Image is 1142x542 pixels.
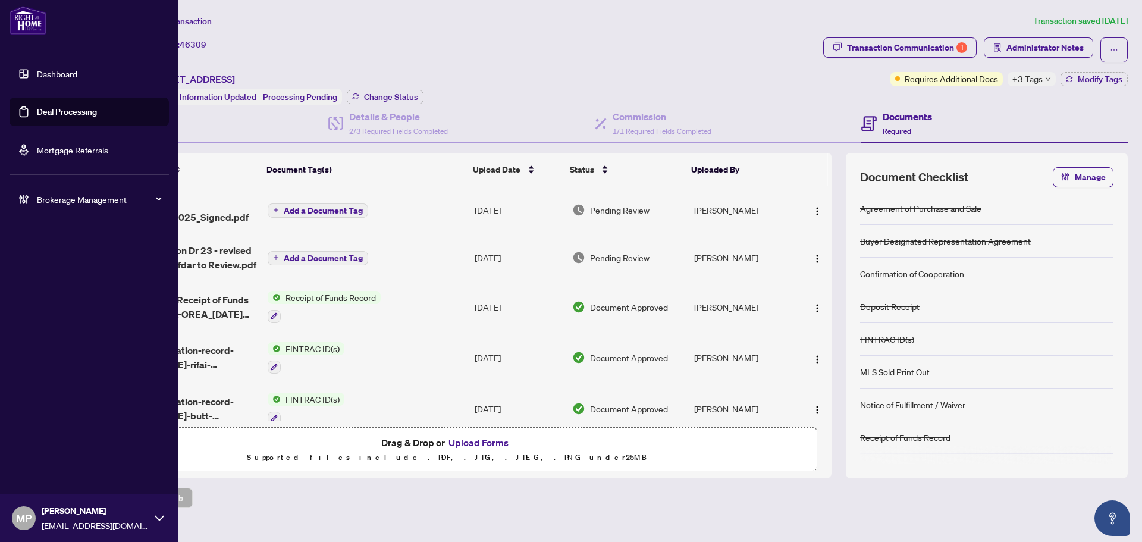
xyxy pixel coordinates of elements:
div: Deposit Receipt [860,300,920,313]
span: Change Status [364,93,418,101]
td: [DATE] [470,333,567,384]
button: Status IconFINTRAC ID(s) [268,393,344,425]
span: Add a Document Tag [284,254,363,262]
a: Dashboard [37,68,77,79]
button: Add a Document Tag [268,251,368,265]
button: Logo [808,248,827,267]
button: Upload Forms [445,435,512,450]
span: solution [993,43,1002,52]
h4: Commission [613,109,711,124]
span: Drag & Drop or [381,435,512,450]
h4: Details & People [349,109,448,124]
img: Logo [812,303,822,313]
img: Logo [812,254,822,264]
td: [PERSON_NAME] [689,234,797,281]
img: Status Icon [268,291,281,304]
th: Uploaded By [686,153,793,186]
button: Logo [808,200,827,220]
div: Receipt of Funds Record [860,431,950,444]
span: MP [16,510,32,527]
div: Agreement of Purchase and Sale [860,202,981,215]
img: Document Status [572,402,585,415]
a: Mortgage Referrals [37,145,108,155]
button: Status IconFINTRAC ID(s) [268,342,344,374]
span: Receipt of Funds Record [281,291,381,304]
span: Pending Review [590,251,650,264]
button: Add a Document Tag [268,203,368,218]
span: Manage [1075,168,1106,187]
th: (19) File Name [105,153,262,186]
span: Document Approved [590,300,668,314]
span: Document Checklist [860,169,968,186]
button: Add a Document Tag [268,202,368,218]
th: Document Tag(s) [262,153,468,186]
img: Status Icon [268,393,281,406]
button: Status IconReceipt of Funds Record [268,291,381,323]
th: Upload Date [468,153,565,186]
span: Brokerage Management [37,193,161,206]
td: [DATE] [470,281,567,333]
span: Information Updated - Processing Pending [180,92,337,102]
span: fintrac-identification-record-[PERSON_NAME]-butt-20250828-095510_Iluminai.pdf [109,394,258,423]
button: Add a Document Tag [268,250,368,265]
img: Logo [812,405,822,415]
th: Status [565,153,686,186]
span: +3 Tags [1012,72,1043,86]
button: Logo [808,399,827,418]
img: Logo [812,206,822,216]
img: Document Status [572,351,585,364]
span: Status [570,163,594,176]
a: Deal Processing [37,106,97,117]
td: [DATE] [470,383,567,434]
span: Requires Additional Docs [905,72,998,85]
img: Logo [812,355,822,364]
div: 1 [956,42,967,53]
button: Manage [1053,167,1113,187]
span: fintrac-identification-record-[PERSON_NAME]-rifai-20250828-101717_ILUMNAI.pdf [109,343,258,372]
span: Drag & Drop orUpload FormsSupported files include .PDF, .JPG, .JPEG, .PNG under25MB [77,428,817,472]
td: [PERSON_NAME] [689,186,797,234]
span: Document Approved [590,351,668,364]
div: Confirmation of Cooperation [860,267,964,280]
button: Change Status [347,90,423,104]
td: [DATE] [470,234,567,281]
td: [PERSON_NAME] [689,281,797,333]
span: [EMAIL_ADDRESS][DOMAIN_NAME] [42,519,149,532]
span: 1/1 Required Fields Completed [613,127,711,136]
img: logo [10,6,46,35]
div: MLS Sold Print Out [860,365,930,378]
img: Document Status [572,203,585,217]
span: Pending Review [590,203,650,217]
button: Open asap [1094,500,1130,536]
td: [DATE] [470,186,567,234]
div: Transaction Communication [847,38,967,57]
div: Status: [148,89,342,105]
span: Revised Trade Sheet_Sep09_2025_Signed.pdf [109,196,258,224]
td: [PERSON_NAME] [689,383,797,434]
span: Administrator Notes [1006,38,1084,57]
article: Transaction saved [DATE] [1033,14,1128,28]
span: FINTRAC ID(s) [281,342,344,355]
img: Status Icon [268,342,281,355]
span: View Transaction [148,16,212,27]
span: Required [883,127,911,136]
span: plus [273,207,279,213]
span: down [1045,76,1051,82]
img: Document Status [572,251,585,264]
div: Notice of Fulfillment / Waiver [860,398,965,411]
span: Upload Date [473,163,520,176]
span: [STREET_ADDRESS] [148,72,235,86]
h4: Documents [883,109,932,124]
button: Transaction Communication1 [823,37,977,58]
span: Add a Document Tag [284,206,363,215]
img: Document Status [572,300,585,314]
div: FINTRAC ID(s) [860,333,914,346]
span: FINTRAC - 635 Receipt of Funds Record - PropTx-OREA_[DATE] 18_21_49.pdf [109,293,258,321]
span: [PERSON_NAME] [42,505,149,518]
div: Buyer Designated Representation Agreement [860,234,1031,247]
span: Document Approved [590,402,668,415]
button: Logo [808,348,827,367]
button: Administrator Notes [984,37,1093,58]
button: Logo [808,297,827,317]
p: Supported files include .PDF, .JPG, .JPEG, .PNG under 25 MB [84,450,810,465]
